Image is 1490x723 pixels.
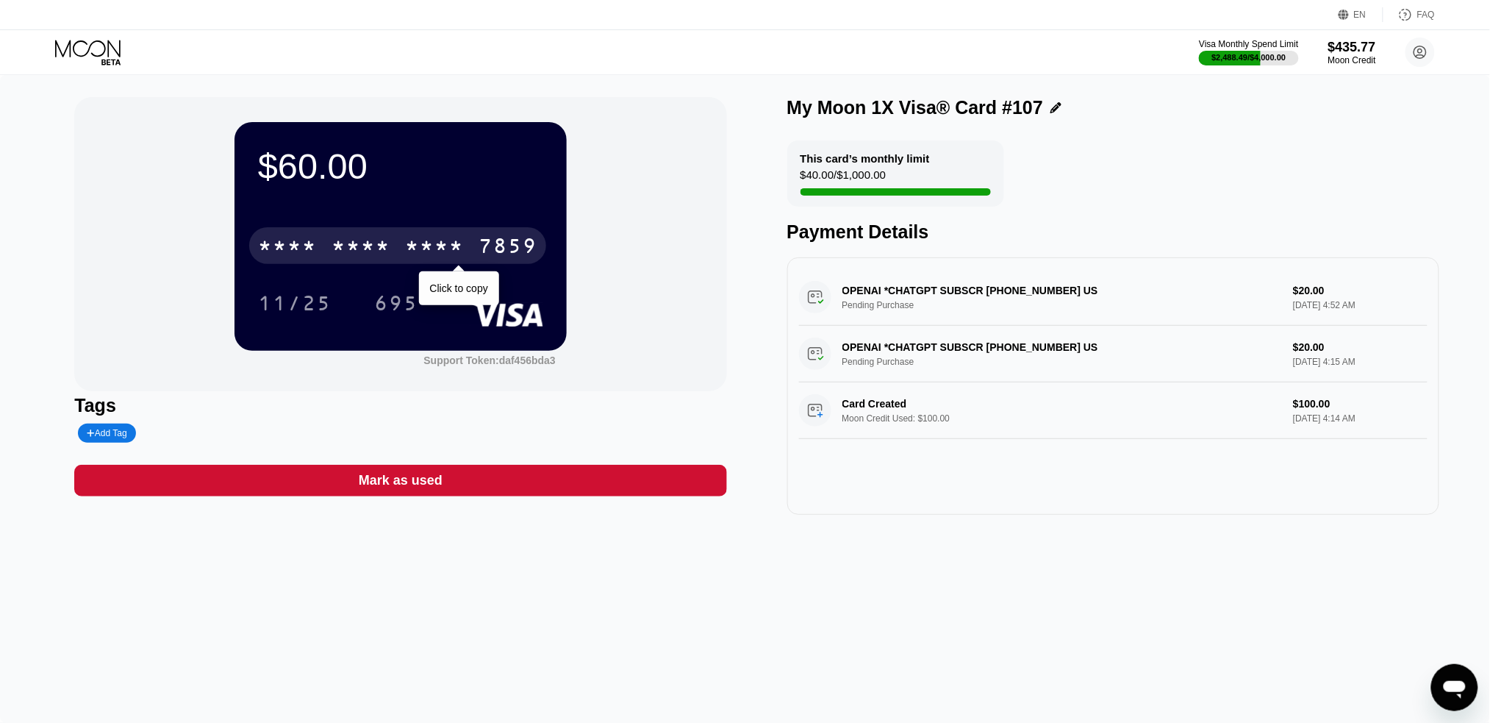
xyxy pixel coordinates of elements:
div: $2,488.49 / $4,000.00 [1212,53,1286,62]
div: 695 [363,285,429,321]
div: $435.77Moon Credit [1328,40,1376,65]
div: Payment Details [787,221,1439,243]
div: 11/25 [258,293,332,317]
div: This card’s monthly limit [800,152,930,165]
div: Add Tag [78,424,135,443]
div: 11/25 [247,285,343,321]
div: Moon Credit [1328,55,1376,65]
div: Click to copy [430,282,488,294]
div: Tags [74,395,726,416]
div: 695 [374,293,418,317]
div: Mark as used [359,472,443,489]
div: Support Token:daf456bda3 [423,355,555,366]
div: 7859 [479,236,537,260]
div: EN [1339,7,1383,22]
div: FAQ [1417,10,1435,20]
div: $435.77 [1328,40,1376,55]
div: EN [1354,10,1367,20]
div: FAQ [1383,7,1435,22]
div: Support Token: daf456bda3 [423,355,555,366]
div: Mark as used [74,465,726,496]
div: Add Tag [87,428,126,438]
iframe: Button to launch messaging window [1431,664,1478,711]
div: Visa Monthly Spend Limit [1199,39,1298,49]
div: Visa Monthly Spend Limit$2,488.49/$4,000.00 [1199,39,1298,65]
div: My Moon 1X Visa® Card #107 [787,97,1044,118]
div: $40.00 / $1,000.00 [800,168,887,188]
div: $60.00 [258,146,543,187]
